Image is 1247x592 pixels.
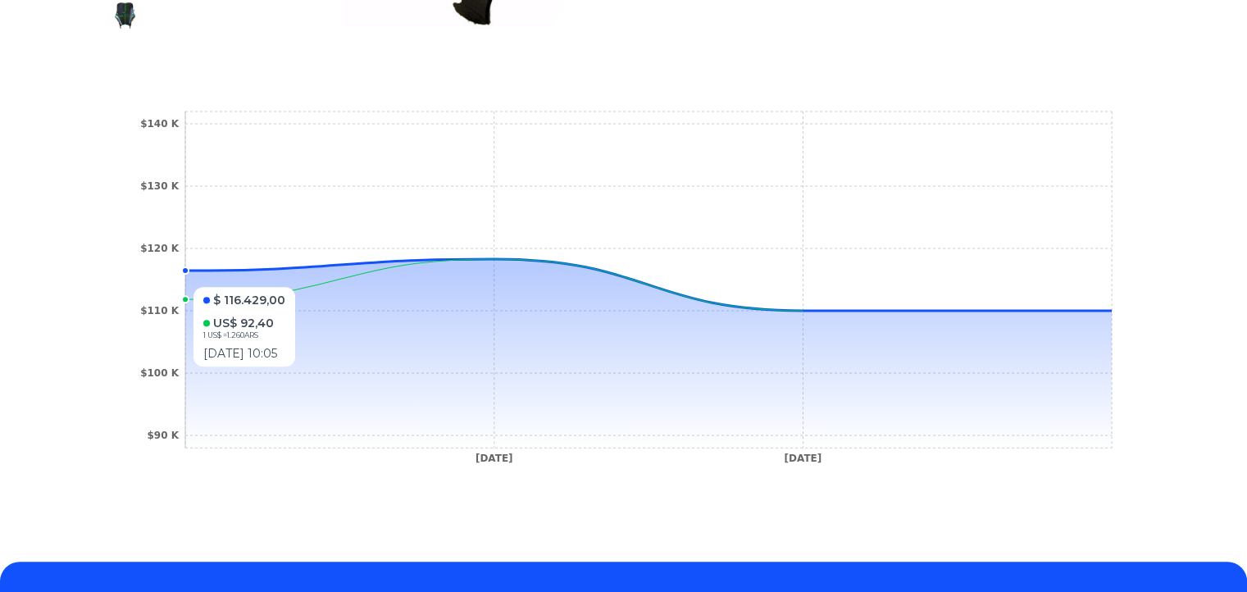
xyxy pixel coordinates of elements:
img: Parabrisas Airspeed Grande Twister Ybr Cbx 250 Envio Gratis [112,2,139,29]
tspan: [DATE] [475,453,512,464]
tspan: $120 K [140,243,180,254]
tspan: $110 K [140,305,180,316]
tspan: $140 K [140,118,180,130]
tspan: $90 K [147,430,179,441]
tspan: $100 K [140,367,180,379]
tspan: [DATE] [784,453,821,464]
tspan: $130 K [140,180,180,192]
